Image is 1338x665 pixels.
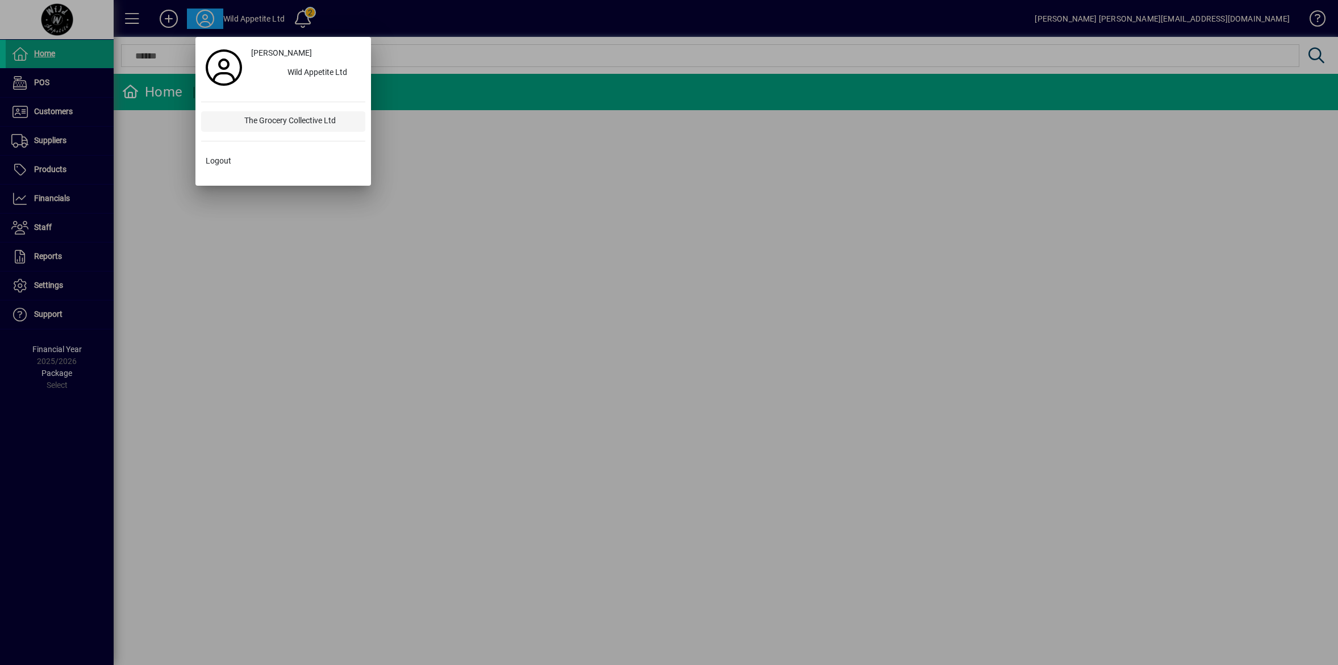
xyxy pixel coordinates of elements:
button: Logout [201,150,365,171]
a: Profile [201,57,247,78]
div: The Grocery Collective Ltd [235,111,365,132]
a: [PERSON_NAME] [247,43,365,63]
div: Wild Appetite Ltd [278,63,365,83]
span: Logout [206,155,231,167]
button: The Grocery Collective Ltd [201,111,365,132]
button: Wild Appetite Ltd [247,63,365,83]
span: [PERSON_NAME] [251,47,312,59]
